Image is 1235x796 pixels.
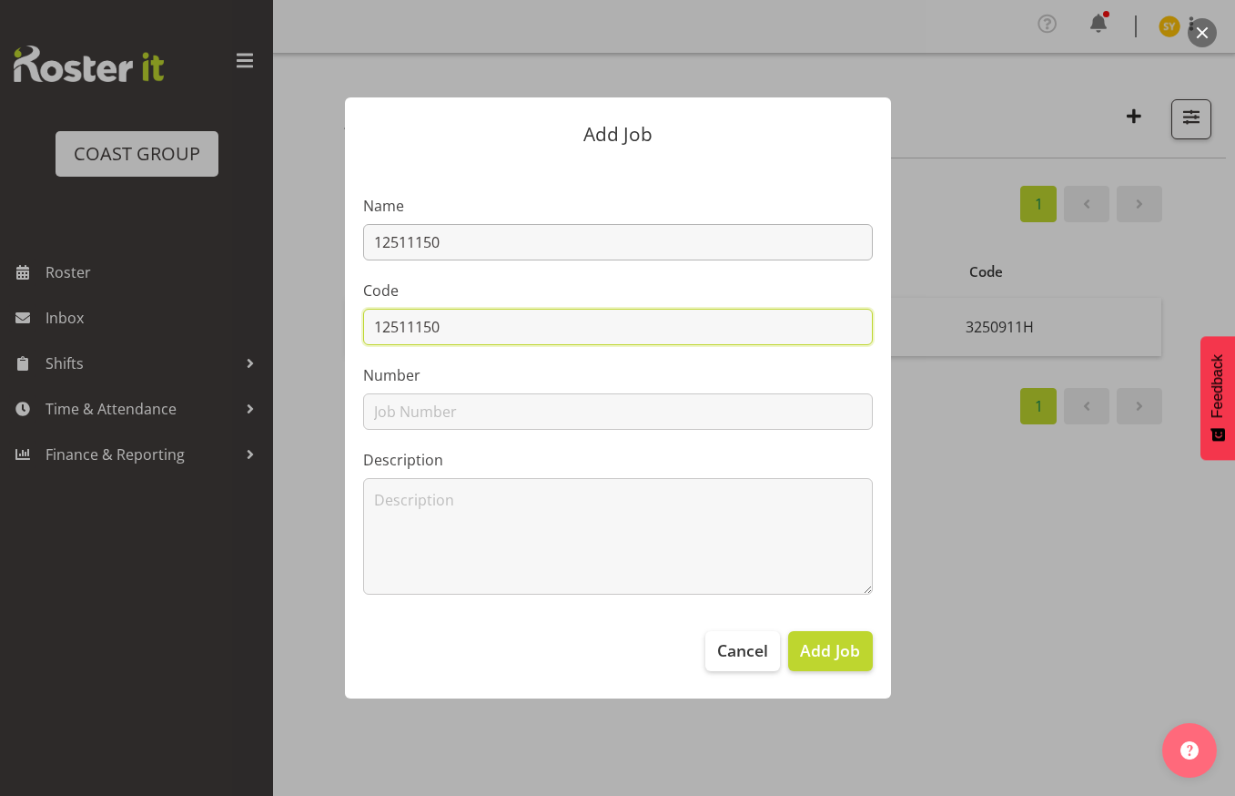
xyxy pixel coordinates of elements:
input: Job Name [363,224,873,260]
input: Job Number [363,393,873,430]
span: Cancel [717,638,768,662]
span: Add Job [800,638,860,662]
button: Add Job [788,631,872,671]
label: Name [363,195,873,217]
label: Code [363,280,873,301]
button: Feedback - Show survey [1200,336,1235,460]
label: Description [363,449,873,471]
span: Feedback [1210,354,1226,418]
input: Job Code [363,309,873,345]
img: help-xxl-2.png [1180,741,1199,760]
p: Add Job [363,125,873,144]
label: Number [363,364,873,386]
button: Cancel [705,631,780,671]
